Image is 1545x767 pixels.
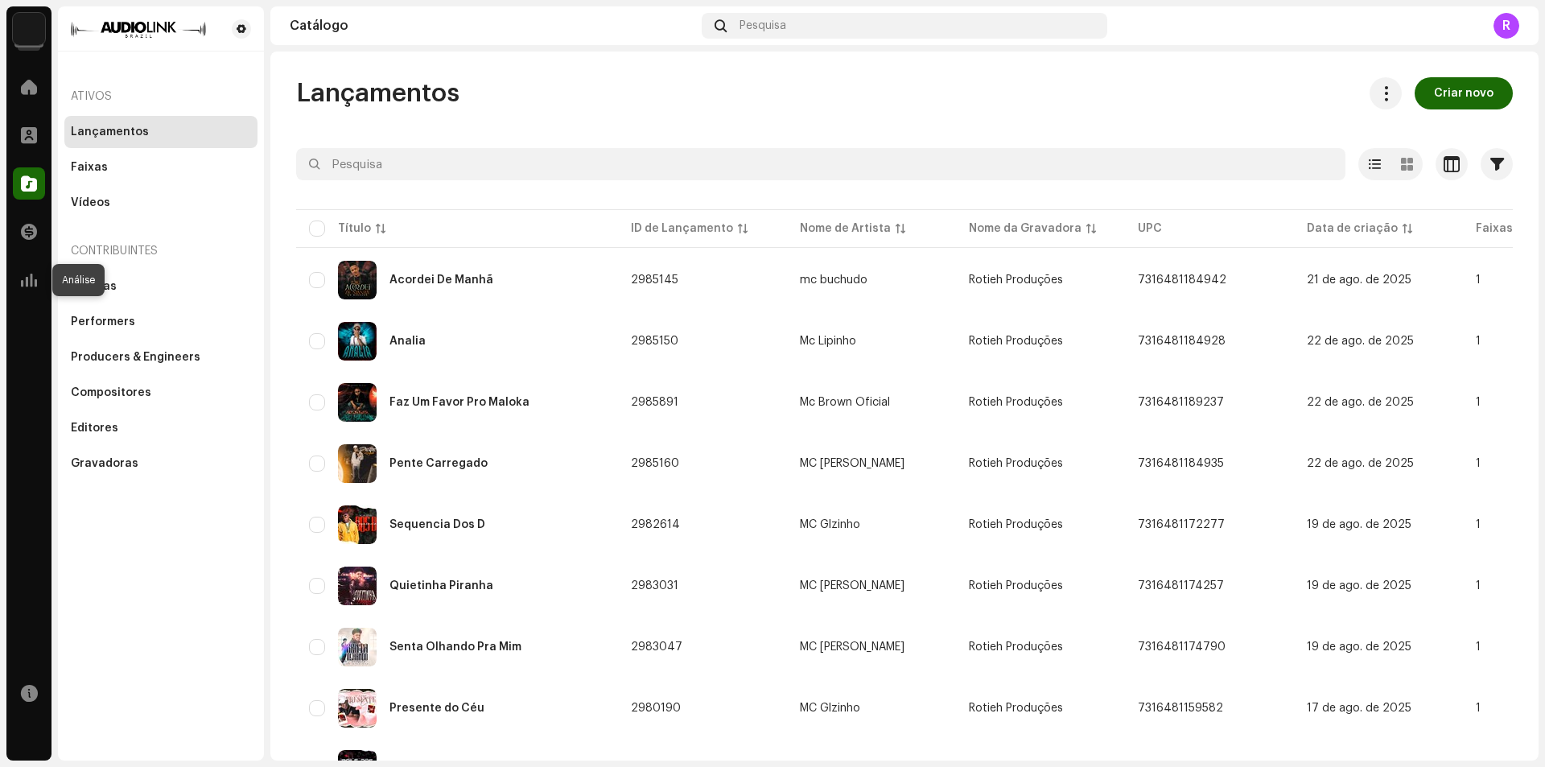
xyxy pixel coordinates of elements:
div: MC Glzinho [800,519,860,530]
span: Rotieh Produções [969,641,1063,653]
span: Rotieh Produções [969,274,1063,286]
span: 2982614 [631,519,680,530]
div: Compositores [71,386,151,399]
img: 0b2aa065-cd14-45cc-bbd9-7b817130ad66 [338,322,377,361]
span: MC Glzinho [800,519,943,530]
re-m-nav-item: Compositores [64,377,257,409]
div: Acordei De Manhã [389,274,493,286]
re-a-nav-header: Contribuintes [64,232,257,270]
span: 2985145 [631,274,678,286]
span: 7316481174790 [1138,641,1226,653]
span: MC Glzinho [800,703,943,714]
div: Analia [389,336,426,347]
div: Pente Carregado [389,458,488,469]
div: Mc Lipinho [800,336,856,347]
div: Vídeos [71,196,110,209]
span: 7316481174257 [1138,580,1224,592]
div: ID de Lançamento [631,221,733,237]
re-m-nav-item: Faixas [64,151,257,184]
div: Faixas [71,161,108,174]
div: Nome da Gravadora [969,221,1081,237]
span: 19 de ago. de 2025 [1307,641,1411,653]
span: Rotieh Produções [969,519,1063,530]
span: 7316481184928 [1138,336,1226,347]
span: Mc Lipinho [800,336,943,347]
div: Faz Um Favor Pro Maloka [389,397,529,408]
div: Nome de Artista [800,221,891,237]
div: R [1493,13,1519,39]
div: Editores [71,422,118,435]
div: MC [PERSON_NAME] [800,458,904,469]
div: MC Glzinho [800,703,860,714]
div: Título [338,221,371,237]
img: 7845216a-9c79-4779-b531-b502c52c2cc8 [338,261,377,299]
span: 22 de ago. de 2025 [1307,397,1414,408]
span: 7316481159582 [1138,703,1223,714]
re-m-nav-item: Editores [64,412,257,444]
span: 2980190 [631,703,681,714]
div: Performers [71,315,135,328]
span: 21 de ago. de 2025 [1307,274,1411,286]
span: Rotieh Produções [969,458,1063,469]
div: Data de criação [1307,221,1398,237]
re-m-nav-item: Gravadoras [64,447,257,480]
div: MC [PERSON_NAME] [800,641,904,653]
span: Rotieh Produções [969,397,1063,408]
span: 2983047 [631,641,682,653]
span: 2985150 [631,336,678,347]
re-m-nav-item: Vídeos [64,187,257,219]
span: Lançamentos [296,77,459,109]
span: 7316481189237 [1138,397,1224,408]
span: 19 de ago. de 2025 [1307,580,1411,592]
img: eb15725d-9044-4669-80e3-8554b407653a [338,383,377,422]
span: MC Hosano [800,458,943,469]
div: Artistas [71,280,117,293]
re-m-nav-item: Artistas [64,270,257,303]
span: 19 de ago. de 2025 [1307,519,1411,530]
span: mc buchudo [800,274,943,286]
span: 2985891 [631,397,678,408]
div: Quietinha Piranha [389,580,493,592]
img: f51525fd-a028-4496-9fd0-5612185effa2 [338,444,377,483]
span: 17 de ago. de 2025 [1307,703,1411,714]
img: 2bc6565e-9d11-4072-913a-bdf41cc44632 [338,689,377,728]
re-a-nav-header: Ativos [64,77,257,116]
span: 7316481184935 [1138,458,1224,469]
span: Pesquisa [740,19,786,32]
div: Lançamentos [71,126,149,138]
img: 3b220a52-a6d6-4429-a954-61970aa86afb [338,628,377,666]
img: b33125a8-00b9-433c-8fd9-ff7736aced22 [338,567,377,605]
div: Producers & Engineers [71,351,200,364]
span: MC Diguinho [800,580,943,592]
div: Sequencia Dos D [389,519,485,530]
span: Criar novo [1434,77,1493,109]
re-m-nav-item: Performers [64,306,257,338]
div: Senta Olhando Pra Mim [389,641,521,653]
button: Criar novo [1415,77,1513,109]
span: MC Diguinho [800,641,943,653]
img: 62d90bdd-3bd7-4056-8573-73dfe792692d [338,505,377,544]
div: Gravadoras [71,457,138,470]
div: MC [PERSON_NAME] [800,580,904,592]
img: 66658775-0fc6-4e6d-a4eb-175c1c38218d [71,19,206,39]
span: 22 de ago. de 2025 [1307,458,1414,469]
input: Pesquisa [296,148,1345,180]
span: Mc Brown Oficial [800,397,943,408]
span: 22 de ago. de 2025 [1307,336,1414,347]
span: 2983031 [631,580,678,592]
div: Presente do Céu [389,703,484,714]
span: Rotieh Produções [969,336,1063,347]
img: 730b9dfe-18b5-4111-b483-f30b0c182d82 [13,13,45,45]
span: Rotieh Produções [969,703,1063,714]
div: Mc Brown Oficial [800,397,890,408]
span: Rotieh Produções [969,580,1063,592]
div: Catálogo [290,19,695,32]
span: 7316481172277 [1138,519,1225,530]
span: 7316481184942 [1138,274,1226,286]
re-m-nav-item: Lançamentos [64,116,257,148]
div: mc buchudo [800,274,867,286]
span: 2985160 [631,458,679,469]
re-m-nav-item: Producers & Engineers [64,341,257,373]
